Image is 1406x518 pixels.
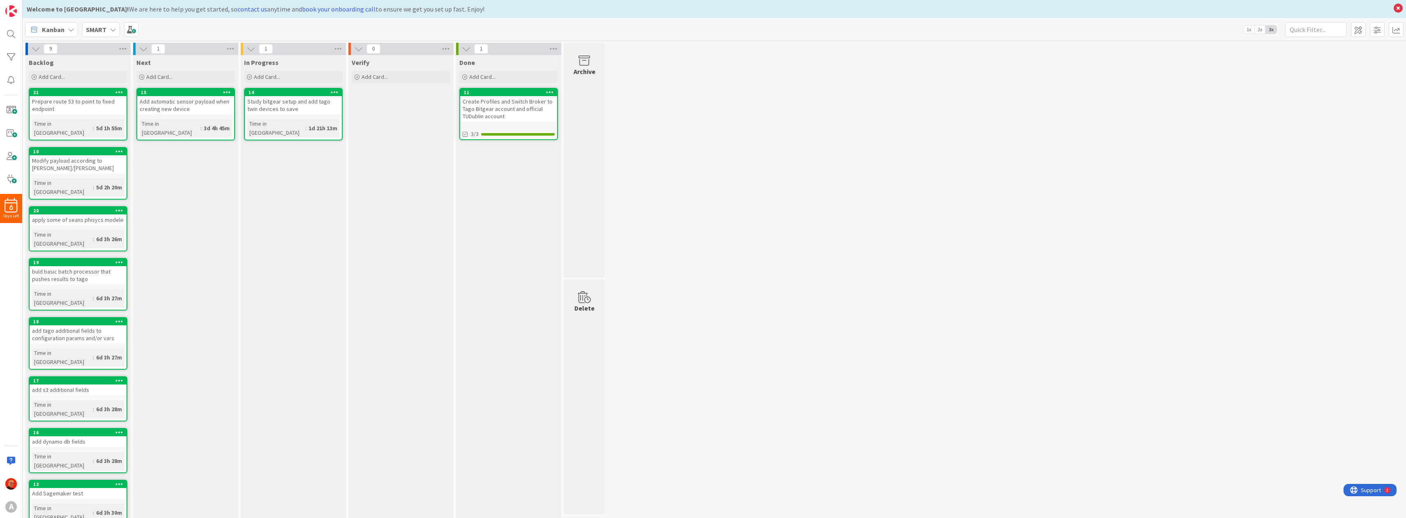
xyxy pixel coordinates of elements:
span: 0 [366,44,380,54]
div: 15Add automatic sensor payload when creating new device [137,89,234,114]
span: Kanban [42,25,65,35]
div: 11Create Profiles and Switch Broker to Tago Bitgear account and official TUDublin account [460,89,557,122]
span: : [93,294,94,303]
span: 6 [9,205,13,210]
div: 6d 3h 28m [94,405,124,414]
div: 10Modify payload according to [PERSON_NAME]/[PERSON_NAME] [30,148,127,173]
span: Add Card... [39,73,65,81]
div: Delete [574,303,595,313]
div: 14 [245,89,342,96]
a: 14Study bitgear setup and add tago twin devices to saveTime in [GEOGRAPHIC_DATA]:1d 21h 13m [244,88,343,140]
div: 16 [30,429,127,436]
div: Time in [GEOGRAPHIC_DATA] [32,178,93,196]
div: Time in [GEOGRAPHIC_DATA] [32,289,93,307]
a: 16add dynamo db fieldsTime in [GEOGRAPHIC_DATA]:6d 3h 28m [29,428,127,473]
span: In Progress [244,58,279,67]
div: Time in [GEOGRAPHIC_DATA] [32,452,93,470]
div: 20 [30,207,127,214]
div: 20 [33,208,127,214]
div: 17 [33,378,127,384]
div: 5d 1h 55m [94,124,124,133]
span: : [93,353,94,362]
img: Visit kanbanzone.com [5,5,17,17]
div: 6d 3h 28m [94,456,124,465]
div: Time in [GEOGRAPHIC_DATA] [32,119,93,137]
div: 15 [141,90,234,95]
div: 10 [30,148,127,155]
div: 6d 3h 26m [94,235,124,244]
a: contact us [237,5,267,13]
a: 19buld basic batch processor that pushes results to tagoTime in [GEOGRAPHIC_DATA]:6d 3h 27m [29,258,127,311]
span: Done [459,58,475,67]
span: Backlog [29,58,54,67]
a: 17add s3 additional fieldsTime in [GEOGRAPHIC_DATA]:6d 3h 28m [29,376,127,421]
a: 21Prepare route 53 to point to fixed endpointTime in [GEOGRAPHIC_DATA]:5d 1h 55m [29,88,127,140]
div: 15 [137,89,234,96]
span: Next [136,58,151,67]
span: Verify [352,58,369,67]
div: 17add s3 additional fields [30,377,127,395]
div: Study bitgear setup and add tago twin devices to save [245,96,342,114]
a: 10Modify payload according to [PERSON_NAME]/[PERSON_NAME]Time in [GEOGRAPHIC_DATA]:5d 2h 20m [29,147,127,200]
div: 16 [33,430,127,435]
div: 14Study bitgear setup and add tago twin devices to save [245,89,342,114]
div: Time in [GEOGRAPHIC_DATA] [32,230,93,248]
span: 3/3 [471,130,479,138]
div: 21 [33,90,127,95]
a: 15Add automatic sensor payload when creating new deviceTime in [GEOGRAPHIC_DATA]:3d 4h 45m [136,88,235,140]
div: 10 [33,149,127,154]
div: 16add dynamo db fields [30,429,127,447]
div: Archive [574,67,595,76]
div: Time in [GEOGRAPHIC_DATA] [32,348,93,366]
div: 17 [30,377,127,384]
div: add s3 additional fields [30,384,127,395]
div: 18 [30,318,127,325]
div: buld basic batch processor that pushes results to tago [30,266,127,284]
div: Add automatic sensor payload when creating new device [137,96,234,114]
span: Add Card... [362,73,388,81]
div: 14 [249,90,342,95]
div: Time in [GEOGRAPHIC_DATA] [247,119,305,137]
a: 11Create Profiles and Switch Broker to Tago Bitgear account and official TUDublin account3/3 [459,88,558,140]
div: 2 [43,3,45,10]
div: 11 [460,89,557,96]
span: : [305,124,307,133]
div: add dynamo db fields [30,436,127,447]
div: 3d 4h 45m [202,124,232,133]
div: 1d 21h 13m [307,124,339,133]
div: Add Sagemaker test [30,488,127,499]
b: Welcome to [GEOGRAPHIC_DATA]! [27,5,129,13]
div: 18add tago additional fields to configuration params and/or vars [30,318,127,343]
span: Add Card... [254,73,280,81]
div: 19buld basic batch processor that pushes results to tago [30,259,127,284]
div: 18 [33,319,127,325]
img: CP [5,478,17,490]
span: 1 [259,44,273,54]
a: 20apply some of seans phisycs modeleTime in [GEOGRAPHIC_DATA]:6d 3h 26m [29,206,127,251]
span: Add Card... [146,73,173,81]
span: : [93,508,94,517]
div: add tago additional fields to configuration params and/or vars [30,325,127,343]
span: 1 [474,44,488,54]
div: apply some of seans phisycs modele [30,214,127,225]
span: : [93,405,94,414]
div: 6d 3h 30m [94,508,124,517]
div: 6d 3h 27m [94,353,124,362]
div: A [5,501,17,513]
span: : [93,183,94,192]
span: 1 [151,44,165,54]
span: Add Card... [469,73,496,81]
div: 19 [33,260,127,265]
div: 21Prepare route 53 to point to fixed endpoint [30,89,127,114]
span: : [93,124,94,133]
span: : [93,456,94,465]
b: SMART [86,25,106,34]
div: Create Profiles and Switch Broker to Tago Bitgear account and official TUDublin account [460,96,557,122]
div: Prepare route 53 to point to fixed endpoint [30,96,127,114]
a: book your onboarding call [302,5,376,13]
div: 13 [33,481,127,487]
div: 5d 2h 20m [94,183,124,192]
div: 21 [30,89,127,96]
div: 20apply some of seans phisycs modele [30,207,127,225]
div: 11 [464,90,557,95]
